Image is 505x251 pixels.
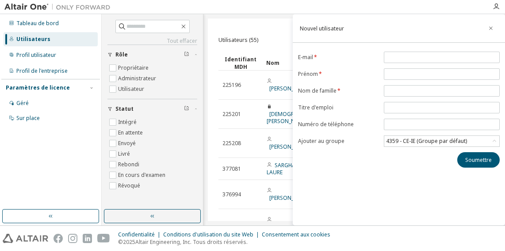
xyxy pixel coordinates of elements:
[118,238,123,246] font: ©
[269,143,310,150] font: [PERSON_NAME]
[269,194,310,202] font: [PERSON_NAME]
[222,139,241,147] font: 225208
[135,238,248,246] font: Altair Engineering, Inc. Tous droits réservés.
[118,231,155,238] font: Confidentialité
[118,161,139,168] font: Rebondi
[225,56,256,71] font: Identifiant MDH
[107,99,197,119] button: Statut
[16,67,68,75] font: Profil de l'entreprise
[118,75,156,82] font: Administrateur
[68,234,77,243] img: instagram.svg
[54,234,63,243] img: facebook.svg
[465,156,492,164] font: Soumettre
[267,161,298,176] font: SARGHAT LAURE
[384,136,499,146] div: 4359 - CE-IE (Groupe par défaut)
[97,234,110,243] img: youtube.svg
[167,37,197,45] font: Tout effacer
[386,137,467,145] font: 4359 - CE-IE (Groupe par défaut)
[3,234,48,243] img: altair_logo.svg
[118,171,165,179] font: En cours d'examen
[266,59,279,67] font: Nom
[118,85,144,93] font: Utilisateur
[267,110,327,125] font: [DEMOGRAPHIC_DATA][PERSON_NAME]
[118,182,140,189] font: Révoqué
[184,51,189,58] span: Effacer le filtre
[118,139,136,147] font: Envoyé
[118,118,137,126] font: Intégré
[16,35,50,43] font: Utilisateurs
[16,99,29,107] font: Géré
[222,220,241,227] font: 376995
[4,3,115,11] img: Altaïr Un
[222,191,241,198] font: 376994
[115,51,128,58] font: Rôle
[298,104,333,111] font: Titre d'emploi
[118,64,149,71] font: Propriétaire
[218,36,258,44] font: Utilisateurs (55)
[16,51,56,59] font: Profil utilisateur
[298,53,313,61] font: E-mail
[83,234,92,243] img: linkedin.svg
[222,165,241,172] font: 377081
[298,120,354,128] font: Numéro de téléphone
[298,87,337,94] font: Nom de famille
[269,85,310,92] font: [PERSON_NAME]
[6,84,70,91] font: Paramètres de licence
[184,105,189,112] span: Effacer le filtre
[107,45,197,64] button: Rôle
[16,114,40,122] font: Sur place
[118,150,130,157] font: Livré
[222,110,241,118] font: 225201
[262,231,330,238] font: Consentement aux cookies
[298,137,344,145] font: Ajouter au groupe
[16,19,59,27] font: Tableau de bord
[457,152,500,168] button: Soumettre
[118,129,143,136] font: En attente
[222,81,241,89] font: 225196
[163,231,253,238] font: Conditions d'utilisation du site Web
[298,70,318,78] font: Prénom
[115,105,134,112] font: Statut
[123,238,135,246] font: 2025
[300,25,344,32] font: Nouvel utilisateur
